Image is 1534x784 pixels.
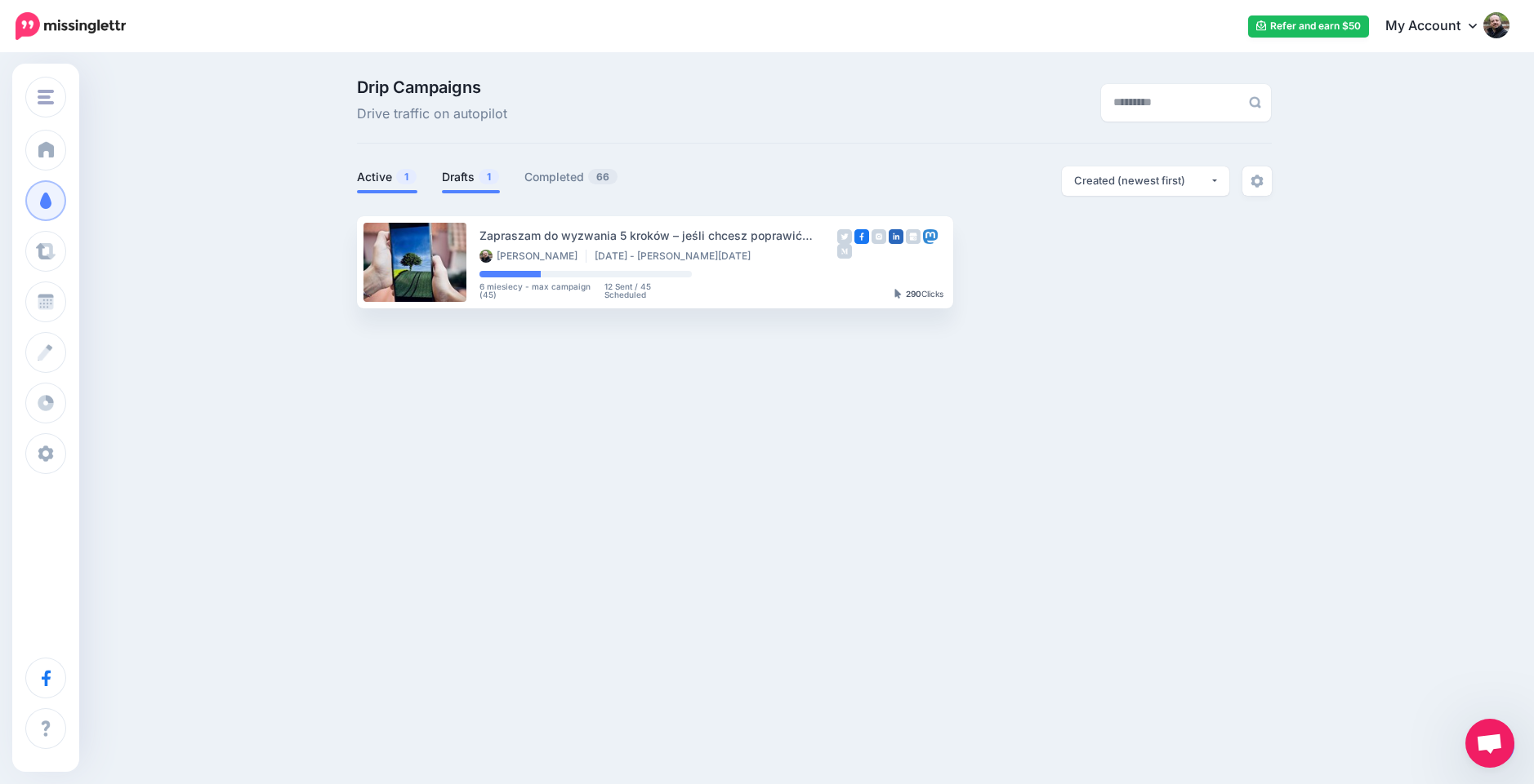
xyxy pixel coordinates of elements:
[595,250,759,263] li: [DATE] - [PERSON_NAME][DATE]
[854,229,869,244] img: facebook-square.png
[889,229,903,244] img: linkedin-square.png
[1248,16,1369,38] a: Refer and earn $50
[38,90,54,104] img: menu.png
[1369,7,1509,47] a: My Account
[357,104,507,125] span: Drive traffic on autopilot
[479,169,499,184] span: 1
[604,282,692,299] span: 12 Sent / 45 Scheduled
[1074,173,1210,188] div: Created (newest first)
[396,169,417,184] span: 1
[479,282,605,299] span: 6 miesiecy - max campaign (45)
[524,167,618,187] a: Completed66
[906,229,921,244] img: google_business-grey-square.png
[479,226,837,245] div: Zapraszam do wyzwania 5 kroków – jeśli chcesz poprawić swoje bezpieczeństwo.
[894,290,943,299] div: Clicks
[479,250,586,263] li: [PERSON_NAME]
[837,229,852,244] img: twitter-grey-square.png
[1062,166,1229,196] button: Created (newest first)
[1249,96,1261,109] img: search-grey-6.png
[872,229,886,244] img: instagram-grey-square.png
[357,79,507,95] span: Drip Campaigns
[906,289,921,299] b: 290
[1465,719,1514,768] a: Otwarty czat
[357,167,417,187] a: Active1
[442,167,500,187] a: Drafts1
[837,244,852,259] img: medium-grey-square.png
[1251,175,1264,188] img: settings-grey.png
[923,229,938,244] img: mastodon-square.png
[894,289,902,299] img: pointer-grey-darker.png
[16,12,126,40] img: Missinglettr
[588,169,618,184] span: 66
